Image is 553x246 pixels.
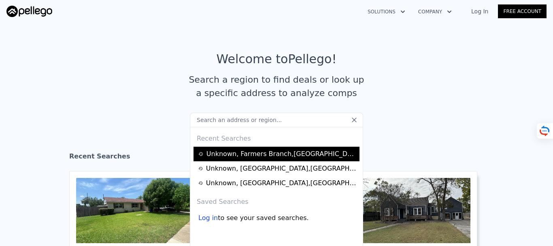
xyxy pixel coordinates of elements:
div: Recent Searches [69,145,484,171]
button: Solutions [361,4,412,19]
div: Unknown , [GEOGRAPHIC_DATA] , [GEOGRAPHIC_DATA] 75052 [206,164,357,173]
div: Unknown , Farmers Branch , [GEOGRAPHIC_DATA] 75234 [206,149,357,159]
div: Log in [198,213,218,223]
div: Welcome to Pellego ! [217,52,337,66]
span: to see your saved searches. [218,213,308,223]
a: Free Account [498,4,547,18]
input: Search an address or region... [190,113,363,127]
div: Recent Searches [194,127,359,147]
div: Search a region to find deals or look up a specific address to analyze comps [186,73,367,100]
a: Unknown, [GEOGRAPHIC_DATA],[GEOGRAPHIC_DATA] 77418 [198,178,357,188]
img: Pellego [6,6,52,17]
div: Saved Searches [194,190,359,210]
button: Company [412,4,458,19]
a: Unknown, [GEOGRAPHIC_DATA],[GEOGRAPHIC_DATA] 75052 [198,164,357,173]
div: Unknown , [GEOGRAPHIC_DATA] , [GEOGRAPHIC_DATA] 77418 [206,178,357,188]
a: Log In [462,7,498,15]
a: Unknown, Farmers Branch,[GEOGRAPHIC_DATA] 75234 [198,149,357,159]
